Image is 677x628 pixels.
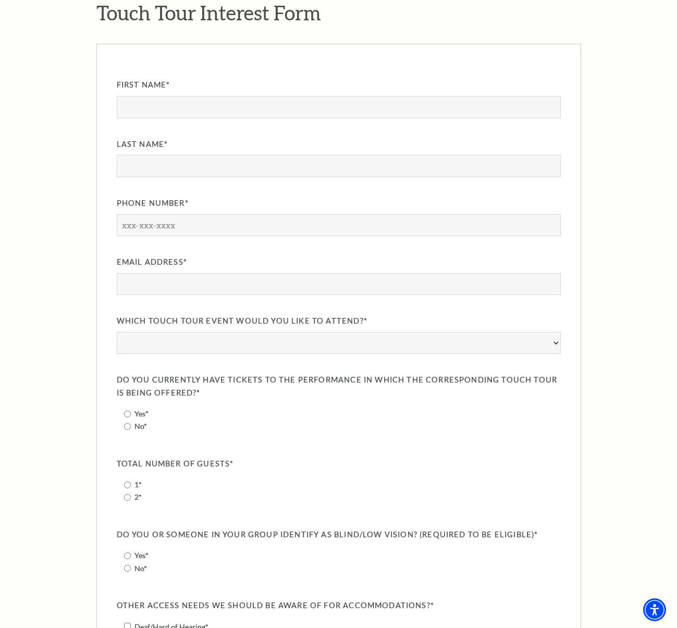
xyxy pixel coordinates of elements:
[117,138,561,151] label: Last Name
[117,458,561,471] label: Total Number of Guests
[117,374,561,400] label: Do you currently have tickets to the performance in which the corresponding touch tour is being o...
[117,528,561,541] label: Do you or someone in your group identify as Blind/Low Vision? (Required to be eligible)
[117,599,561,612] label: Other Access Needs we should be aware of for accommodations?
[117,79,561,92] label: First Name
[134,422,147,430] label: No
[643,598,666,621] div: Accessibility Menu
[117,256,561,269] label: Email Address
[117,214,561,236] input: xxx-xxx-xxxx
[134,551,149,560] label: Yes
[134,480,142,489] label: 1
[117,197,561,210] label: Phone Number
[134,492,142,501] label: 2
[134,564,147,573] label: No
[117,315,561,328] label: Which Touch Tour event would you like to attend?
[134,409,149,418] label: Yes
[96,2,581,24] h4: Touch Tour Interest Form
